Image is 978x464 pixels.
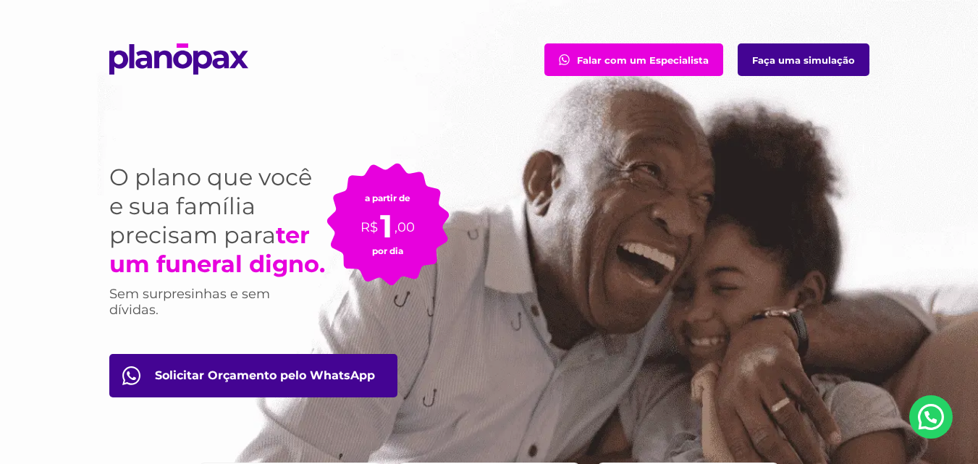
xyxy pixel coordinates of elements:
span: 1 [380,206,392,245]
span: Sem surpresinhas e sem dívidas. [109,286,270,318]
a: Faça uma simulação [738,43,869,76]
img: fale com consultor [122,366,140,385]
img: planopax [109,43,248,75]
small: a partir de [365,193,410,203]
a: Nosso Whatsapp [909,395,953,439]
img: fale com consultor [559,54,570,65]
a: Orçamento pelo WhatsApp btn-orcamento [109,354,397,397]
a: Falar com um Especialista [544,43,723,76]
strong: ter um funeral digno. [109,221,325,278]
small: por dia [372,245,403,256]
p: R$ ,00 [361,203,415,237]
h1: O plano que você e sua família precisam para [109,163,326,279]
